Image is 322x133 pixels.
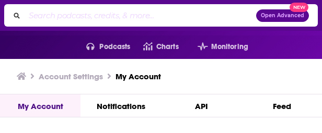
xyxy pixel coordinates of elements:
[256,9,309,22] button: Open AdvancedNew
[241,94,322,117] a: Feed
[80,94,161,117] a: Notifications
[131,39,179,55] a: Charts
[4,4,318,27] div: Search podcasts, credits, & more...
[211,40,248,54] span: Monitoring
[156,40,179,54] span: Charts
[74,39,131,55] button: open menu
[99,40,130,54] span: Podcasts
[185,39,248,55] button: open menu
[116,71,161,81] a: My Account
[261,13,304,18] span: Open Advanced
[39,71,103,81] a: Account Settings
[161,94,241,117] a: API
[25,7,256,24] input: Search podcasts, credits, & more...
[290,3,308,13] span: New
